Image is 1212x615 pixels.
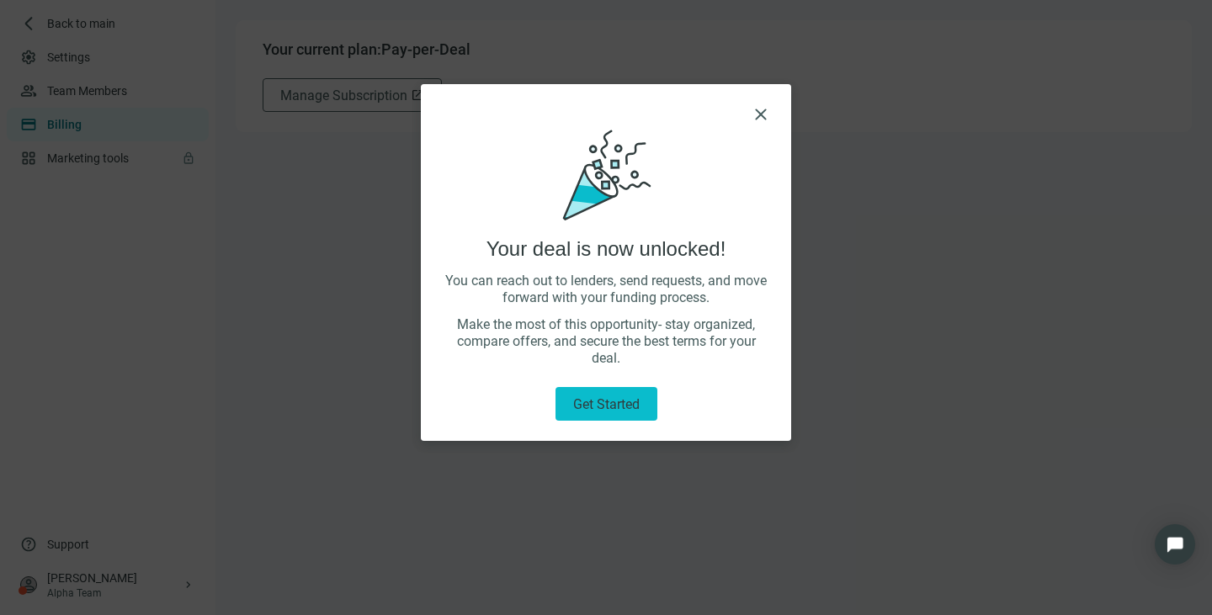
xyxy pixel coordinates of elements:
h2: Your deal is now unlocked! [486,236,726,262]
div: Open Intercom Messenger [1155,524,1195,565]
p: Make the most of this opportunity- stay organized, compare offers, and secure the best terms for ... [441,316,771,367]
span: Get started [573,396,640,412]
button: Get started [555,387,657,421]
button: close [751,104,771,125]
p: You can reach out to lenders, send requests, and move forward with your funding process. [441,273,771,306]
